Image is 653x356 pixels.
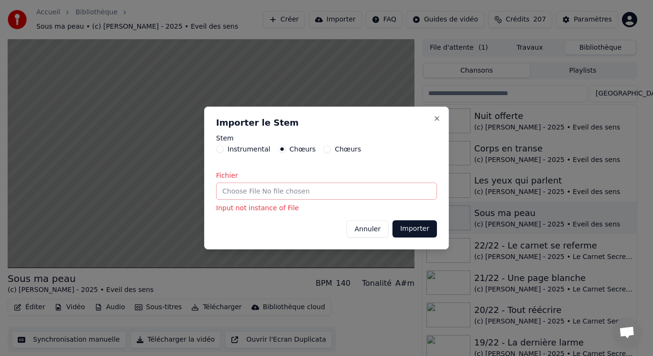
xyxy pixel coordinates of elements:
h2: Importer le Stem [216,119,437,127]
button: Annuler [347,220,389,237]
p: Input not instance of File [216,204,437,213]
label: Stem [216,135,437,141]
label: Chœurs [335,146,361,152]
label: Instrumental [228,146,271,152]
label: Chœurs [290,146,316,152]
button: Importer [392,220,437,237]
label: Fichier [216,172,437,179]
